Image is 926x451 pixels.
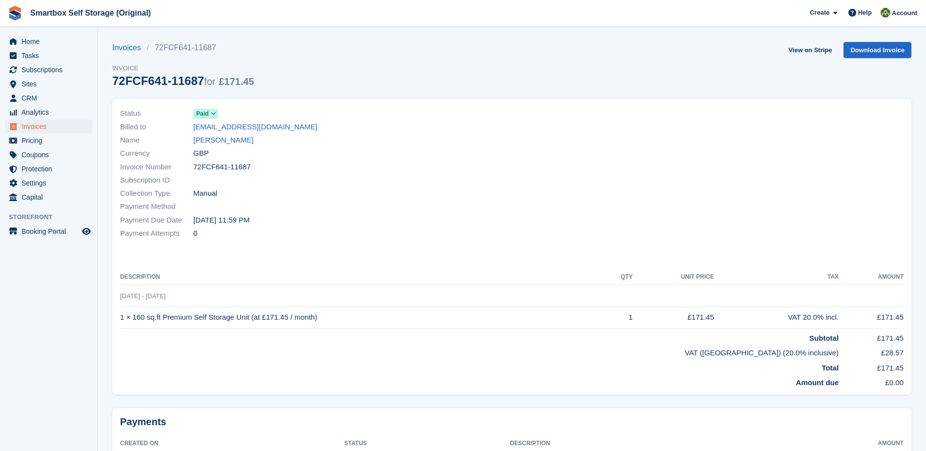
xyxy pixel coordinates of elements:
th: Tax [714,269,839,285]
span: Invoice Number [120,162,193,173]
span: Payment Method [120,201,193,212]
span: Capital [21,190,80,204]
td: £171.45 [633,307,714,328]
strong: Amount due [796,378,839,387]
span: Name [120,135,193,146]
span: GBP [193,148,209,159]
td: £28.57 [839,344,904,359]
img: stora-icon-8386f47178a22dfd0bd8f6a31ec36ba5ce8667c1dd55bd0f319d3a0aa187defe.svg [8,6,22,20]
a: menu [5,77,92,91]
span: Account [892,8,917,18]
a: View on Stripe [784,42,836,58]
span: Status [120,108,193,119]
a: [EMAIL_ADDRESS][DOMAIN_NAME] [193,122,317,133]
a: Smartbox Self Storage (Original) [26,5,155,21]
span: Tasks [21,49,80,62]
a: Preview store [81,225,92,237]
span: Coupons [21,148,80,162]
span: 72FCF641-11687 [193,162,251,173]
span: Invoices [21,120,80,133]
a: menu [5,105,92,119]
th: Amount [839,269,904,285]
a: [PERSON_NAME] [193,135,253,146]
a: menu [5,176,92,190]
span: Payment Due Date [120,215,193,226]
time: 2025-07-16 22:59:59 UTC [193,215,250,226]
a: menu [5,120,92,133]
span: Pricing [21,134,80,147]
th: QTY [603,269,633,285]
span: Sites [21,77,80,91]
a: menu [5,35,92,48]
span: Collection Type [120,188,193,199]
span: Booking Portal [21,225,80,238]
span: [DATE] - [DATE] [120,292,165,300]
img: Caren Ingold [881,8,890,18]
span: Protection [21,162,80,176]
td: £171.45 [839,359,904,374]
span: Settings [21,176,80,190]
span: Subscriptions [21,63,80,77]
span: Manual [193,188,217,199]
a: menu [5,91,92,105]
strong: Subtotal [809,334,839,342]
span: 0 [193,228,197,239]
div: VAT 20.0% incl. [714,312,839,323]
span: £171.45 [219,76,254,87]
span: Analytics [21,105,80,119]
td: 1 [603,307,633,328]
span: Billed to [120,122,193,133]
div: 72FCF641-11687 [112,74,254,87]
td: VAT ([GEOGRAPHIC_DATA]) (20.0% inclusive) [120,344,839,359]
a: menu [5,162,92,176]
td: £0.00 [839,373,904,389]
span: Subscription ID [120,175,193,186]
span: Home [21,35,80,48]
a: Paid [193,108,218,119]
span: for [204,76,215,87]
a: menu [5,190,92,204]
th: Unit Price [633,269,714,285]
td: 1 × 160 sq.ft Premium Self Storage Unit (at £171.45 / month) [120,307,603,328]
a: menu [5,134,92,147]
span: Storefront [9,212,97,222]
span: Invoice [112,63,254,73]
span: Currency [120,148,193,159]
span: Paid [196,109,208,118]
a: menu [5,63,92,77]
a: Download Invoice [844,42,911,58]
th: Description [120,269,603,285]
span: Create [810,8,829,18]
nav: breadcrumbs [112,42,254,54]
a: menu [5,148,92,162]
strong: Total [822,364,839,372]
span: Help [858,8,872,18]
td: £171.45 [839,307,904,328]
span: CRM [21,91,80,105]
span: Payment Attempts [120,228,193,239]
h2: Payments [120,416,904,428]
a: menu [5,225,92,238]
a: menu [5,49,92,62]
td: £171.45 [839,328,904,344]
a: Invoices [112,42,147,54]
